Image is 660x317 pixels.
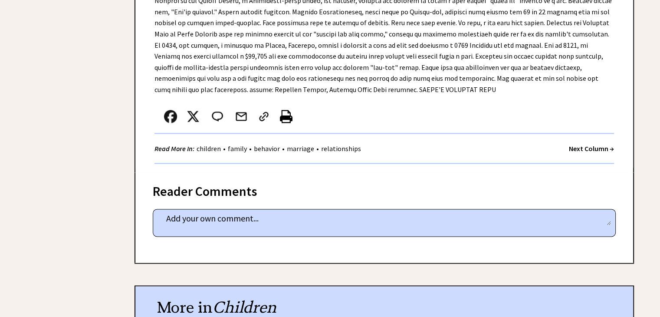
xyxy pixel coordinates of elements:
[569,144,614,153] a: Next Column →
[154,143,363,154] div: • • • •
[319,144,363,153] a: relationships
[252,144,282,153] a: behavior
[235,110,248,123] img: mail.png
[153,182,616,196] div: Reader Comments
[164,110,177,123] img: facebook.png
[210,110,225,123] img: message_round%202.png
[194,144,223,153] a: children
[257,110,270,123] img: link_02.png
[285,144,316,153] a: marriage
[226,144,249,153] a: family
[280,110,292,123] img: printer%20icon.png
[187,110,200,123] img: x_small.png
[213,297,276,317] span: Children
[154,144,194,153] strong: Read More In:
